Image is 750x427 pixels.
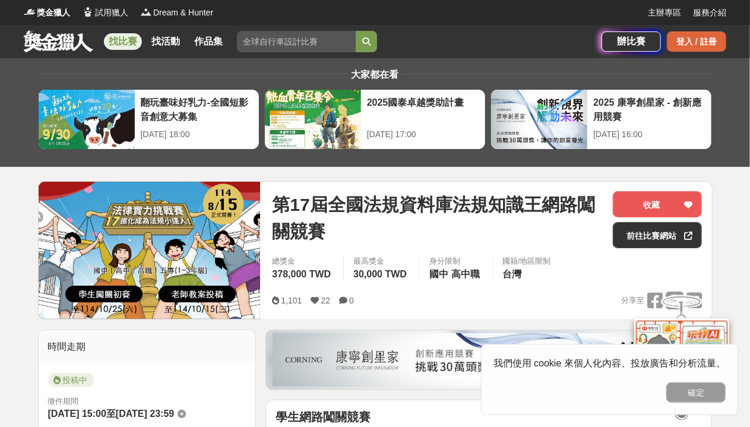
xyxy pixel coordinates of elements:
[367,128,479,141] div: [DATE] 17:00
[276,410,371,423] strong: 學生網路闖關競賽
[82,7,128,19] a: Logo試用獵人
[39,330,256,363] div: 時間走期
[593,128,705,141] div: [DATE] 16:00
[502,269,521,279] span: 台灣
[147,33,185,50] a: 找活動
[634,318,729,397] img: d2146d9a-e6f6-4337-9592-8cefde37ba6b.png
[24,6,36,18] img: Logo
[264,89,486,150] a: 2025國泰卓越獎助計畫[DATE] 17:00
[272,255,334,267] span: 總獎金
[141,128,253,141] div: [DATE] 18:00
[95,7,128,19] span: 試用獵人
[37,7,70,19] span: 獎金獵人
[613,222,702,248] a: 前往比賽網站
[667,31,726,52] div: 登入 / 註冊
[153,7,213,19] span: Dream & Hunter
[593,96,705,122] div: 2025 康寧創星家 - 創新應用競賽
[116,409,174,419] span: [DATE] 23:59
[367,96,479,122] div: 2025國泰卓越獎助計畫
[281,296,302,305] span: 1,101
[24,7,70,19] a: Logo獎金獵人
[349,69,402,80] span: 大家都在看
[39,182,261,319] img: Cover Image
[48,373,94,387] span: 投稿中
[502,255,551,267] div: 國籍/地區限制
[38,89,260,150] a: 翻玩臺味好乳力-全國短影音創意大募集[DATE] 18:00
[48,409,106,419] span: [DATE] 15:00
[353,255,410,267] span: 最高獎金
[613,191,702,217] button: 收藏
[693,7,726,19] a: 服務介紹
[82,6,94,18] img: Logo
[429,255,483,267] div: 身分限制
[272,191,603,245] span: 第17屆全國法規資料庫法規知識王網路闖關競賽
[48,397,79,406] span: 徵件期間
[141,96,253,122] div: 翻玩臺味好乳力-全國短影音創意大募集
[140,7,213,19] a: LogoDream & Hunter
[237,31,356,52] input: 全球自行車設計比賽
[106,409,116,419] span: 至
[189,33,227,50] a: 作品集
[621,292,644,309] span: 分享至
[493,358,726,368] span: 我們使用 cookie 來個人化內容、投放廣告和分析流量。
[104,33,142,50] a: 找比賽
[321,296,331,305] span: 22
[273,333,705,387] img: be6ed63e-7b41-4cb8-917a-a53bd949b1b4.png
[272,269,331,279] span: 378,000 TWD
[451,269,480,279] span: 高中職
[602,31,661,52] a: 辦比賽
[666,382,726,403] button: 確定
[648,7,681,19] a: 主辦專區
[490,89,712,150] a: 2025 康寧創星家 - 創新應用競賽[DATE] 16:00
[429,269,448,279] span: 國中
[140,6,152,18] img: Logo
[353,269,407,279] span: 30,000 TWD
[349,296,354,305] span: 0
